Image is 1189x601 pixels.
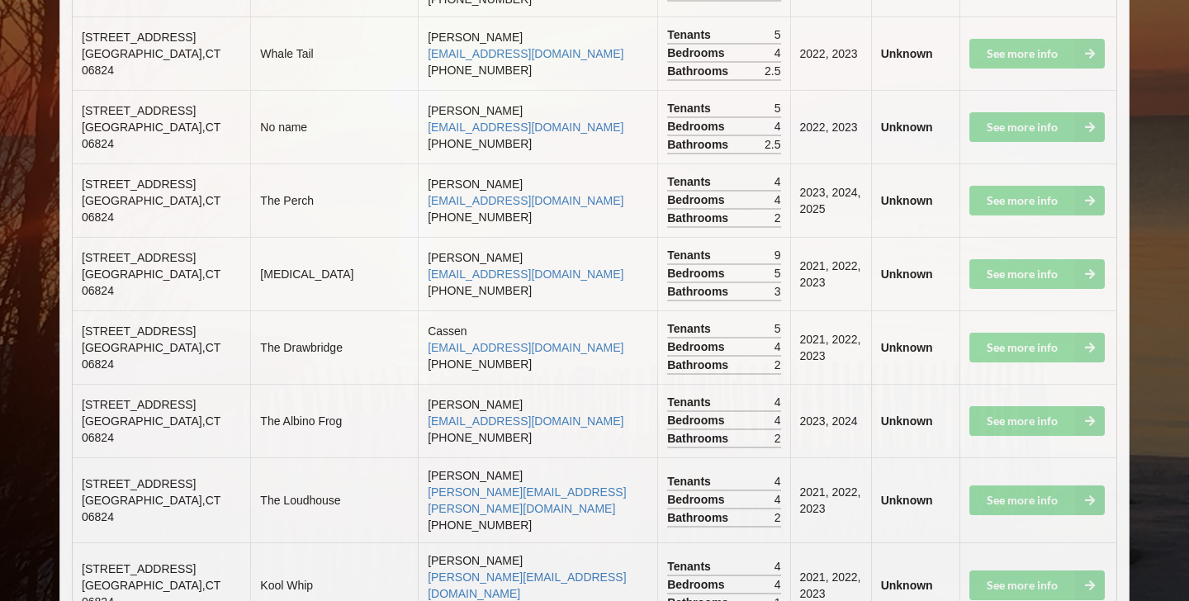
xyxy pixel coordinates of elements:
[667,338,728,355] span: Bedrooms
[667,26,715,43] span: Tenants
[667,509,732,526] span: Bathrooms
[667,394,715,410] span: Tenants
[667,210,732,226] span: Bathrooms
[881,579,933,592] b: Unknown
[428,341,623,354] a: [EMAIL_ADDRESS][DOMAIN_NAME]
[667,473,715,490] span: Tenants
[765,136,780,153] span: 2.5
[667,100,715,116] span: Tenants
[428,267,623,281] a: [EMAIL_ADDRESS][DOMAIN_NAME]
[775,576,781,593] span: 4
[775,473,781,490] span: 4
[775,412,781,428] span: 4
[82,414,220,444] span: [GEOGRAPHIC_DATA] , CT 06824
[418,384,657,457] td: [PERSON_NAME] [PHONE_NUMBER]
[250,384,418,457] td: The Albino Frog
[82,251,196,264] span: [STREET_ADDRESS]
[667,283,732,300] span: Bathrooms
[667,357,732,373] span: Bathrooms
[82,121,220,150] span: [GEOGRAPHIC_DATA] , CT 06824
[82,31,196,44] span: [STREET_ADDRESS]
[881,494,933,507] b: Unknown
[667,491,728,508] span: Bedrooms
[790,310,871,384] td: 2021, 2022, 2023
[82,47,220,77] span: [GEOGRAPHIC_DATA] , CT 06824
[775,265,781,282] span: 5
[82,104,196,117] span: [STREET_ADDRESS]
[775,491,781,508] span: 4
[775,210,781,226] span: 2
[775,320,781,337] span: 5
[667,430,732,447] span: Bathrooms
[881,414,933,428] b: Unknown
[82,341,220,371] span: [GEOGRAPHIC_DATA] , CT 06824
[775,173,781,190] span: 4
[667,136,732,153] span: Bathrooms
[428,570,626,600] a: [PERSON_NAME][EMAIL_ADDRESS][DOMAIN_NAME]
[667,265,728,282] span: Bedrooms
[418,237,657,310] td: [PERSON_NAME] [PHONE_NUMBER]
[82,177,196,191] span: [STREET_ADDRESS]
[881,47,933,60] b: Unknown
[250,163,418,237] td: The Perch
[775,509,781,526] span: 2
[82,267,220,297] span: [GEOGRAPHIC_DATA] , CT 06824
[667,118,728,135] span: Bedrooms
[428,414,623,428] a: [EMAIL_ADDRESS][DOMAIN_NAME]
[667,320,715,337] span: Tenants
[428,485,626,515] a: [PERSON_NAME][EMAIL_ADDRESS][PERSON_NAME][DOMAIN_NAME]
[82,324,196,338] span: [STREET_ADDRESS]
[790,17,871,90] td: 2022, 2023
[667,192,728,208] span: Bedrooms
[418,163,657,237] td: [PERSON_NAME] [PHONE_NUMBER]
[765,63,780,79] span: 2.5
[428,121,623,134] a: [EMAIL_ADDRESS][DOMAIN_NAME]
[775,338,781,355] span: 4
[82,194,220,224] span: [GEOGRAPHIC_DATA] , CT 06824
[250,90,418,163] td: No name
[250,17,418,90] td: Whale Tail
[418,90,657,163] td: [PERSON_NAME] [PHONE_NUMBER]
[667,558,715,575] span: Tenants
[418,457,657,542] td: [PERSON_NAME] [PHONE_NUMBER]
[790,384,871,457] td: 2023, 2024
[775,430,781,447] span: 2
[250,237,418,310] td: [MEDICAL_DATA]
[790,90,871,163] td: 2022, 2023
[428,194,623,207] a: [EMAIL_ADDRESS][DOMAIN_NAME]
[790,457,871,542] td: 2021, 2022, 2023
[775,45,781,61] span: 4
[775,558,781,575] span: 4
[775,192,781,208] span: 4
[418,17,657,90] td: [PERSON_NAME] [PHONE_NUMBER]
[881,194,933,207] b: Unknown
[881,121,933,134] b: Unknown
[775,283,781,300] span: 3
[790,163,871,237] td: 2023, 2024, 2025
[250,310,418,384] td: The Drawbridge
[428,47,623,60] a: [EMAIL_ADDRESS][DOMAIN_NAME]
[667,45,728,61] span: Bedrooms
[790,237,871,310] td: 2021, 2022, 2023
[418,310,657,384] td: Cassen [PHONE_NUMBER]
[667,173,715,190] span: Tenants
[775,247,781,263] span: 9
[881,341,933,354] b: Unknown
[667,247,715,263] span: Tenants
[82,562,196,575] span: [STREET_ADDRESS]
[667,63,732,79] span: Bathrooms
[250,457,418,542] td: The Loudhouse
[881,267,933,281] b: Unknown
[775,118,781,135] span: 4
[82,494,220,523] span: [GEOGRAPHIC_DATA] , CT 06824
[775,357,781,373] span: 2
[82,477,196,490] span: [STREET_ADDRESS]
[775,394,781,410] span: 4
[82,398,196,411] span: [STREET_ADDRESS]
[775,26,781,43] span: 5
[667,576,728,593] span: Bedrooms
[667,412,728,428] span: Bedrooms
[775,100,781,116] span: 5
